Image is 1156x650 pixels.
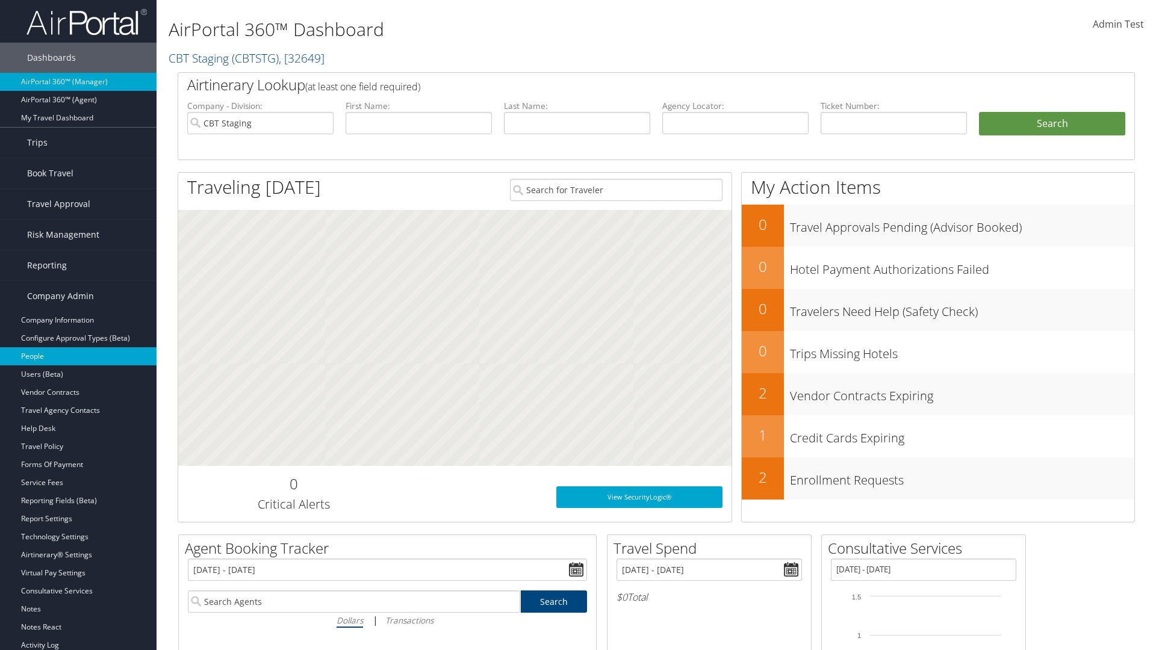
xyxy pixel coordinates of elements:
a: CBT Staging [169,50,325,66]
h1: AirPortal 360™ Dashboard [169,17,819,42]
label: Company - Division: [187,100,334,112]
a: View SecurityLogic® [556,486,722,508]
h2: 0 [742,299,784,319]
tspan: 1 [857,632,861,639]
h3: Vendor Contracts Expiring [790,382,1134,404]
a: 1Credit Cards Expiring [742,415,1134,457]
img: airportal-logo.png [26,8,147,36]
span: Dashboards [27,43,76,73]
h3: Travelers Need Help (Safety Check) [790,297,1134,320]
h3: Hotel Payment Authorizations Failed [790,255,1134,278]
span: Trips [27,128,48,158]
h6: Total [617,590,802,604]
span: $0 [617,590,627,604]
a: 0Travel Approvals Pending (Advisor Booked) [742,205,1134,247]
tspan: 1.5 [852,593,861,601]
span: , [ 32649 ] [279,50,325,66]
input: Search Agents [188,590,520,613]
span: Travel Approval [27,189,90,219]
i: Transactions [385,614,433,626]
span: Admin Test [1093,17,1144,31]
div: | [188,613,587,628]
a: Search [521,590,588,613]
h2: Travel Spend [614,538,811,559]
a: 2Vendor Contracts Expiring [742,373,1134,415]
h2: 0 [742,341,784,361]
label: First Name: [346,100,492,112]
a: 0Hotel Payment Authorizations Failed [742,247,1134,289]
h2: 0 [742,256,784,277]
h3: Travel Approvals Pending (Advisor Booked) [790,213,1134,236]
h2: Agent Booking Tracker [185,538,596,559]
span: (at least one field required) [305,80,420,93]
a: 2Enrollment Requests [742,457,1134,500]
span: Risk Management [27,220,99,250]
span: ( CBTSTG ) [232,50,279,66]
h3: Trips Missing Hotels [790,339,1134,362]
a: 0Trips Missing Hotels [742,331,1134,373]
button: Search [979,112,1125,136]
h2: Consultative Services [828,538,1025,559]
span: Company Admin [27,281,94,311]
span: Reporting [27,250,67,280]
h2: 0 [742,214,784,235]
label: Last Name: [504,100,650,112]
h2: Airtinerary Lookup [187,75,1046,95]
h2: 2 [742,383,784,403]
span: Book Travel [27,158,73,188]
input: Search for Traveler [510,179,722,201]
h3: Credit Cards Expiring [790,424,1134,447]
h1: My Action Items [742,175,1134,200]
h3: Enrollment Requests [790,466,1134,489]
i: Dollars [337,614,363,626]
h2: 0 [187,474,400,494]
h2: 2 [742,467,784,487]
label: Agency Locator: [662,100,809,112]
label: Ticket Number: [821,100,967,112]
h1: Traveling [DATE] [187,175,321,200]
h3: Critical Alerts [187,496,400,513]
h2: 1 [742,425,784,445]
a: Admin Test [1093,6,1144,43]
a: 0Travelers Need Help (Safety Check) [742,289,1134,331]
